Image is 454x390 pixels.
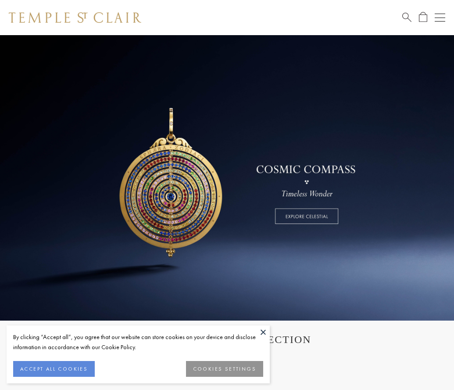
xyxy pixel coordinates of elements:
button: ACCEPT ALL COOKIES [13,361,95,377]
button: Open navigation [435,12,445,23]
a: Search [402,12,411,23]
img: Temple St. Clair [9,12,141,23]
a: Open Shopping Bag [419,12,427,23]
div: By clicking “Accept all”, you agree that our website can store cookies on your device and disclos... [13,332,263,352]
button: COOKIES SETTINGS [186,361,263,377]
